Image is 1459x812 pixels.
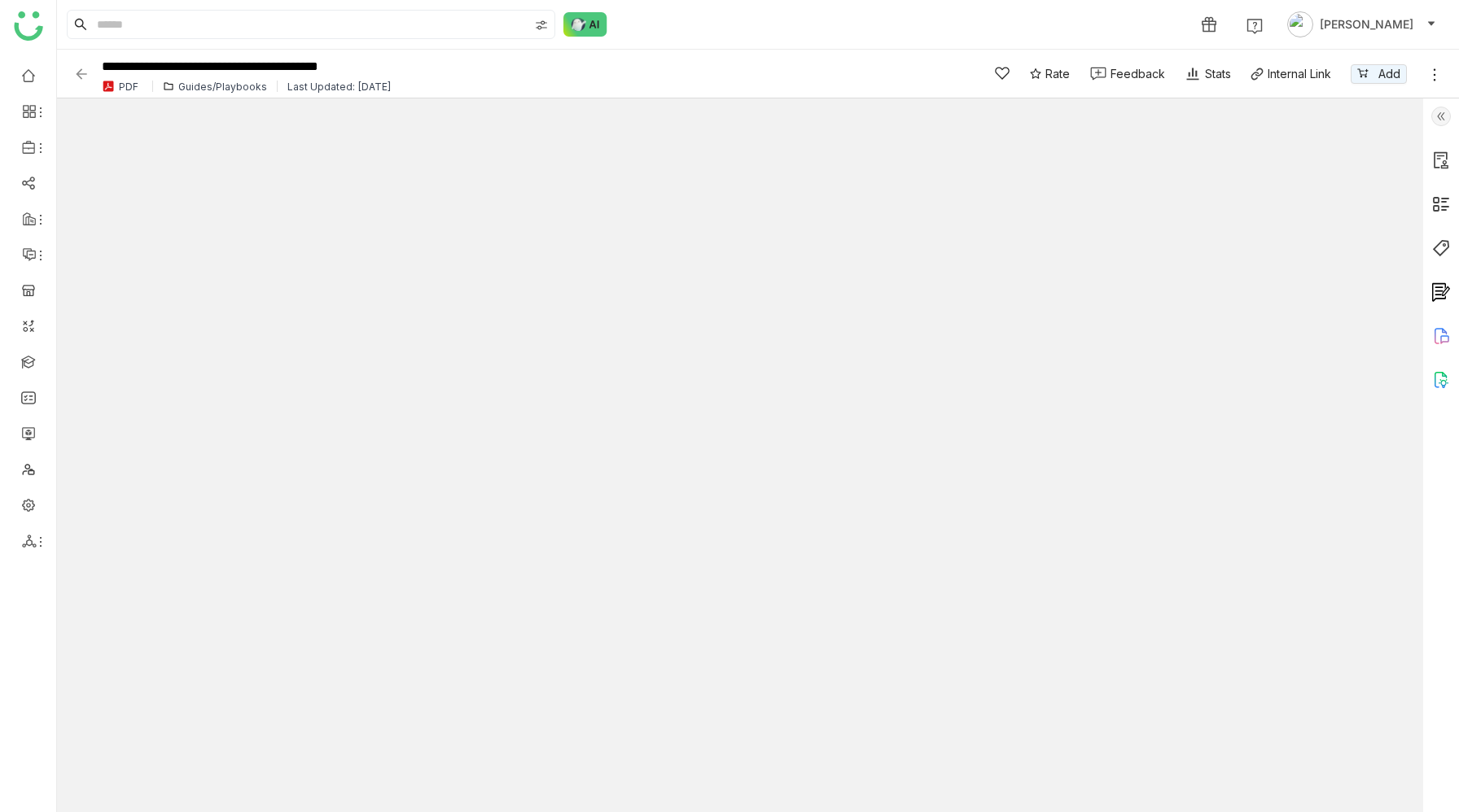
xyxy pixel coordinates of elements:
span: [PERSON_NAME] [1320,15,1413,33]
img: logo [14,11,43,41]
img: stats.svg [1185,66,1201,82]
img: ask-buddy-normal.svg [563,12,607,37]
img: help.svg [1247,18,1263,34]
div: Stats [1185,65,1231,82]
span: Add [1378,65,1400,83]
img: feedback-1.svg [1090,67,1106,81]
div: Internal Link [1268,65,1331,82]
div: Guides/Playbooks [178,81,267,93]
img: pdf.svg [102,80,115,93]
span: Rate [1045,65,1070,82]
div: Last Updated: [DATE] [287,81,392,93]
div: PDF [119,81,138,93]
img: avatar [1287,11,1313,37]
img: back [73,66,90,82]
img: search-type.svg [535,19,548,32]
button: [PERSON_NAME] [1284,11,1439,37]
button: Add [1351,64,1407,84]
img: folder.svg [163,81,174,92]
div: Feedback [1111,65,1165,82]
